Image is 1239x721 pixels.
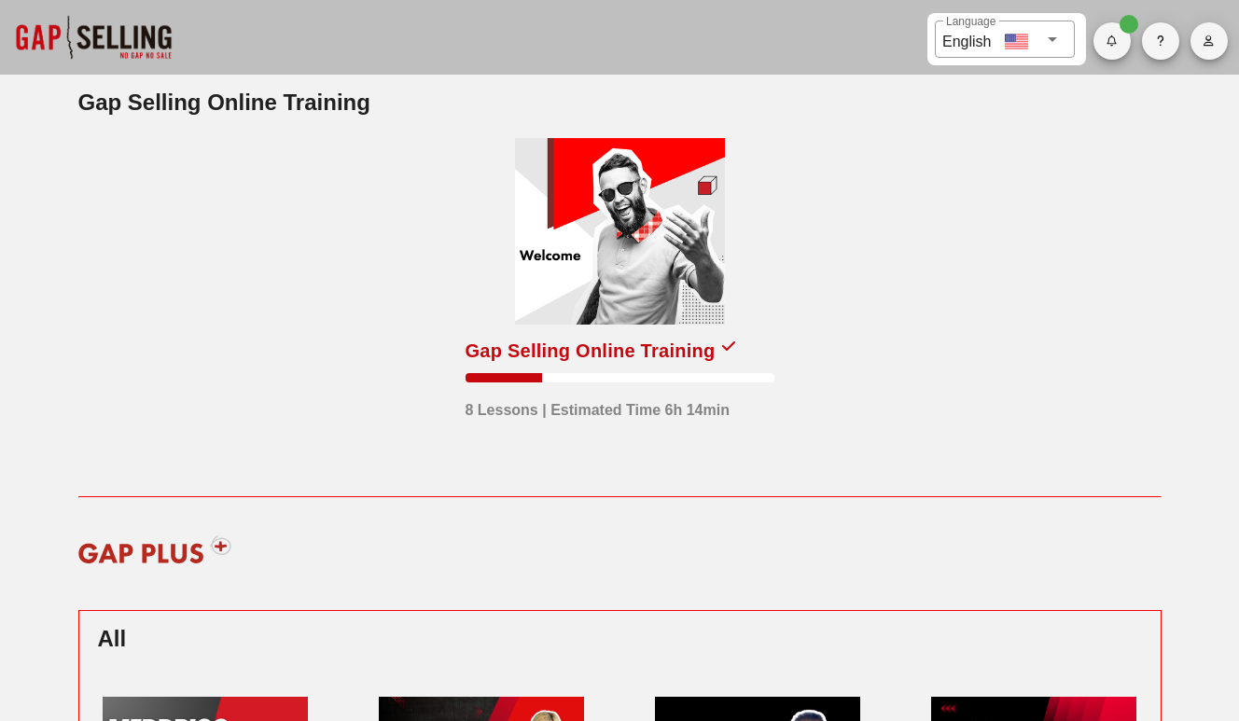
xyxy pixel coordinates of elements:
div: LanguageEnglish [935,21,1075,58]
label: Language [946,15,995,29]
div: Gap Selling Online Training [466,336,716,366]
div: 8 Lessons | Estimated Time 6h 14min [466,390,730,422]
h2: All [98,622,1142,656]
h2: Gap Selling Online Training [78,86,1162,119]
div: English [942,26,991,53]
span: Badge [1120,15,1138,34]
img: gap-plus-logo-red.svg [66,521,244,577]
